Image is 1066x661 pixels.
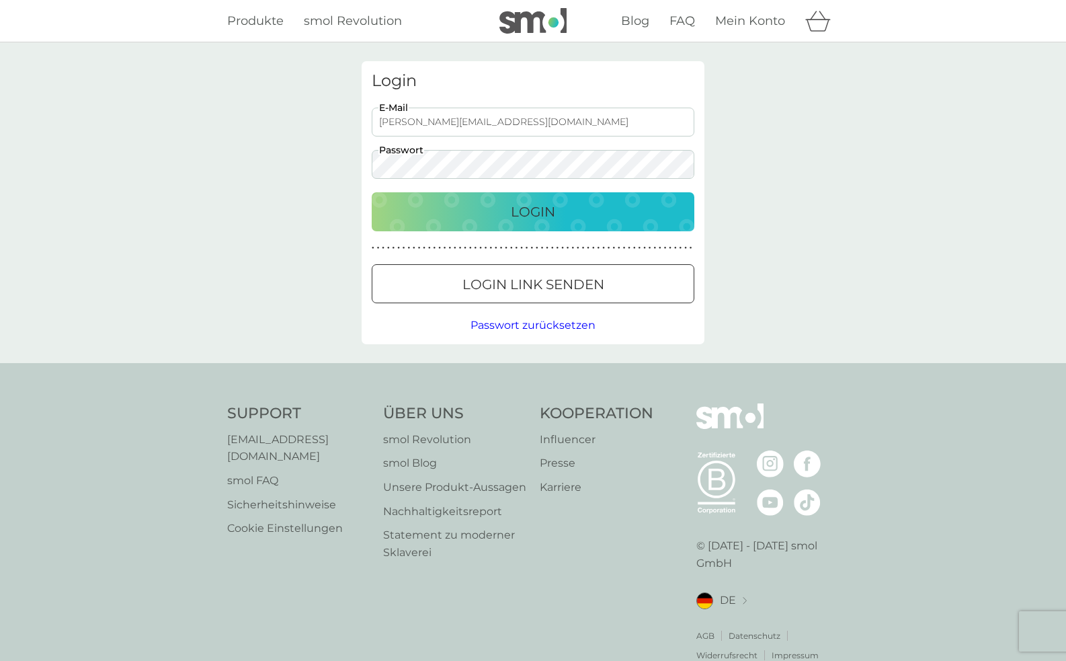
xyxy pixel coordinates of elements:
[227,496,370,514] a: Sicherheitshinweise
[438,245,441,251] p: ●
[489,245,492,251] p: ●
[639,245,641,251] p: ●
[720,592,736,609] span: DE
[582,245,585,251] p: ●
[696,629,714,642] a: AGB
[690,245,692,251] p: ●
[428,245,431,251] p: ●
[475,245,477,251] p: ●
[557,245,559,251] p: ●
[227,13,284,28] span: Produkte
[304,13,402,28] span: smol Revolution
[372,71,694,91] h3: Login
[413,245,415,251] p: ●
[505,245,507,251] p: ●
[540,431,653,449] a: Influencer
[551,245,554,251] p: ●
[444,245,446,251] p: ●
[649,245,651,251] p: ●
[541,245,544,251] p: ●
[520,245,523,251] p: ●
[495,245,497,251] p: ●
[304,11,402,31] a: smol Revolution
[479,245,482,251] p: ●
[623,245,626,251] p: ●
[510,245,513,251] p: ●
[470,319,596,332] span: Passwort zurücksetzen
[628,245,630,251] p: ●
[587,245,589,251] p: ●
[757,451,784,477] img: besuche die smol Instagram Seite
[464,245,466,251] p: ●
[696,592,713,609] img: DE flag
[227,431,370,465] p: [EMAIL_ADDRESS][DOMAIN_NAME]
[227,472,370,490] a: smol FAQ
[805,7,839,34] div: Warenkorb
[511,201,555,223] p: Login
[653,245,656,251] p: ●
[530,245,533,251] p: ●
[536,245,538,251] p: ●
[540,455,653,472] a: Presse
[794,489,821,516] img: besuche die smol TikTok Seite
[598,245,600,251] p: ●
[397,245,400,251] p: ●
[434,245,436,251] p: ●
[227,520,370,537] a: Cookie Einstellungen
[592,245,595,251] p: ●
[540,403,653,424] h4: Kooperation
[383,479,526,496] a: Unsere Produkt‑Aussagen
[459,245,462,251] p: ●
[499,8,567,34] img: smol
[794,451,821,477] img: besuche die smol Facebook Seite
[383,455,526,472] a: smol Blog
[743,597,747,605] img: Standort auswählen
[546,245,548,251] p: ●
[561,245,564,251] p: ●
[469,245,472,251] p: ●
[383,527,526,561] a: Statement zu moderner Sklaverei
[696,403,764,449] img: smol
[715,11,785,31] a: Mein Konto
[403,245,405,251] p: ●
[485,245,487,251] p: ●
[382,245,384,251] p: ●
[757,489,784,516] img: besuche die smol YouTube Seite
[383,403,526,424] h4: Über Uns
[377,245,380,251] p: ●
[621,11,649,31] a: Blog
[567,245,569,251] p: ●
[674,245,677,251] p: ●
[448,245,451,251] p: ●
[715,13,785,28] span: Mein Konto
[372,245,374,251] p: ●
[462,274,604,295] p: Login Link senden
[383,431,526,449] a: smol Revolution
[669,245,671,251] p: ●
[372,264,694,303] button: Login Link senden
[516,245,518,251] p: ●
[470,317,596,334] button: Passwort zurücksetzen
[418,245,421,251] p: ●
[227,403,370,424] h4: Support
[729,629,780,642] a: Datenschutz
[383,503,526,520] a: Nachhaltigkeitsreport
[454,245,456,251] p: ●
[526,245,528,251] p: ●
[612,245,615,251] p: ●
[602,245,605,251] p: ●
[577,245,579,251] p: ●
[540,479,653,496] a: Karriere
[684,245,687,251] p: ●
